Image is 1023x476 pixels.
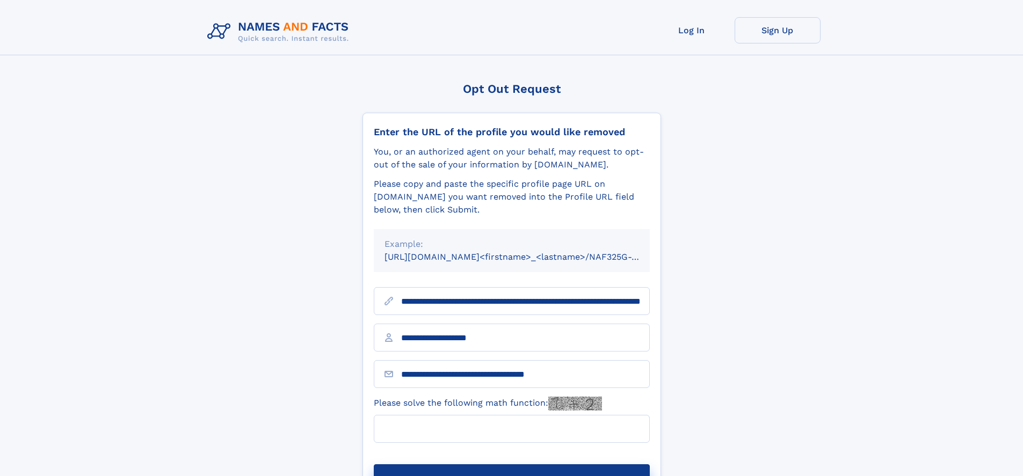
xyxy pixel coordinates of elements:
img: Logo Names and Facts [203,17,358,46]
div: You, or an authorized agent on your behalf, may request to opt-out of the sale of your informatio... [374,145,650,171]
label: Please solve the following math function: [374,397,602,411]
div: Opt Out Request [362,82,661,96]
div: Please copy and paste the specific profile page URL on [DOMAIN_NAME] you want removed into the Pr... [374,178,650,216]
small: [URL][DOMAIN_NAME]<firstname>_<lastname>/NAF325G-xxxxxxxx [384,252,670,262]
div: Example: [384,238,639,251]
a: Sign Up [735,17,821,43]
div: Enter the URL of the profile you would like removed [374,126,650,138]
a: Log In [649,17,735,43]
